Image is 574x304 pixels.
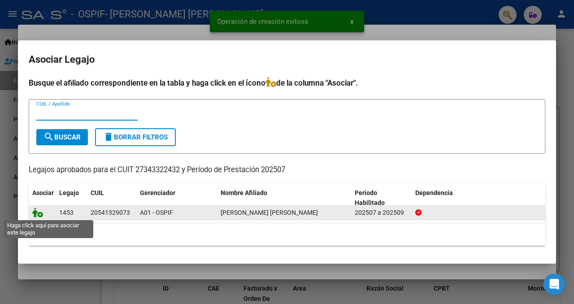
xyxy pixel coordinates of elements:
[91,189,104,196] span: CUIL
[43,131,54,142] mat-icon: search
[544,274,565,295] div: Open Intercom Messenger
[415,189,453,196] span: Dependencia
[103,133,168,141] span: Borrar Filtros
[29,77,545,89] h4: Busque el afiliado correspondiente en la tabla y haga click en el ícono de la columna "Asociar".
[59,189,79,196] span: Legajo
[412,183,546,213] datatable-header-cell: Dependencia
[29,183,56,213] datatable-header-cell: Asociar
[140,189,175,196] span: Gerenciador
[32,189,54,196] span: Asociar
[91,208,130,218] div: 20541329073
[355,208,408,218] div: 202507 a 202509
[136,183,217,213] datatable-header-cell: Gerenciador
[87,183,136,213] datatable-header-cell: CUIL
[43,133,81,141] span: Buscar
[36,129,88,145] button: Buscar
[221,209,318,216] span: CARRIZO DUARTE JEREMIAS MISAEL
[140,209,173,216] span: A01 - OSPIF
[221,189,267,196] span: Nombre Afiliado
[29,51,545,68] h2: Asociar Legajo
[95,128,176,146] button: Borrar Filtros
[217,183,351,213] datatable-header-cell: Nombre Afiliado
[103,131,114,142] mat-icon: delete
[29,165,545,176] p: Legajos aprobados para el CUIT 27343322432 y Período de Prestación 202507
[59,209,74,216] span: 1453
[355,189,385,207] span: Periodo Habilitado
[29,223,545,246] div: 1 registros
[351,183,412,213] datatable-header-cell: Periodo Habilitado
[56,183,87,213] datatable-header-cell: Legajo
